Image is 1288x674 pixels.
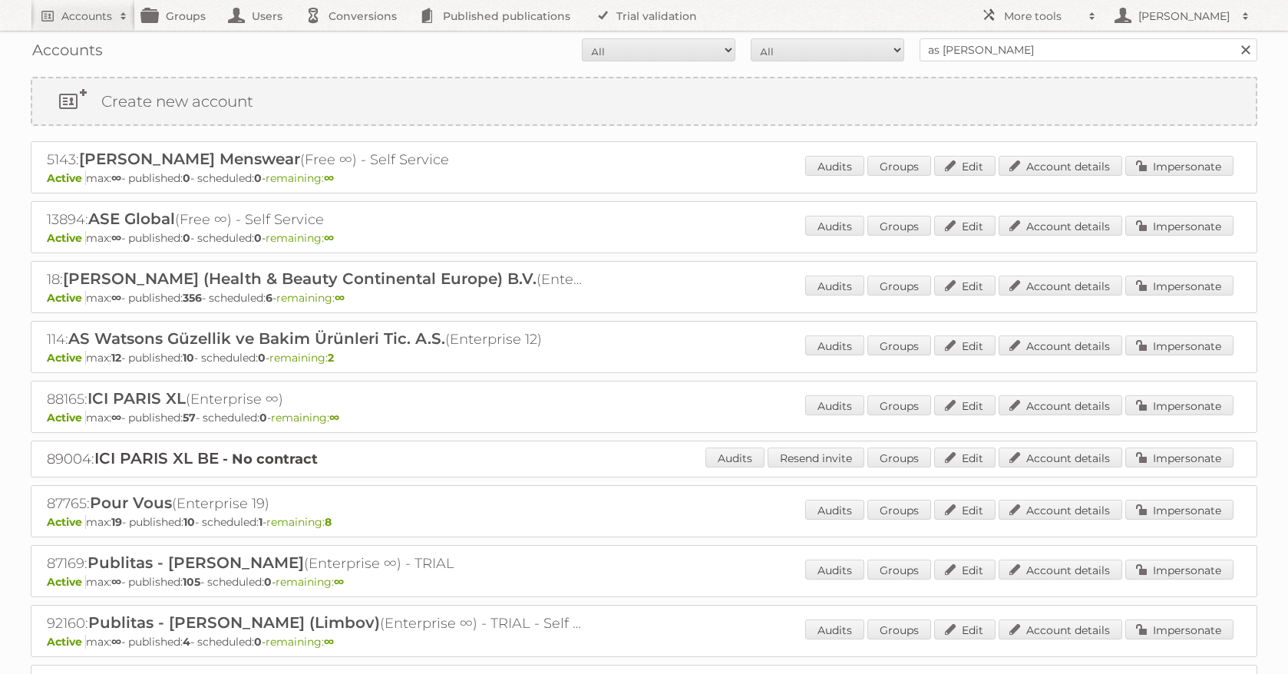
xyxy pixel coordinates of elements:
span: Active [47,515,86,529]
h2: 18: (Enterprise ∞) [47,269,584,289]
span: AS Watsons Güzellik ve Bakim Ürünleri Tic. A.S. [68,329,445,348]
a: Impersonate [1125,216,1234,236]
h2: 88165: (Enterprise ∞) [47,389,584,409]
a: Audits [805,276,864,296]
a: Edit [934,560,996,580]
strong: ∞ [111,575,121,589]
strong: 8 [325,515,332,529]
a: Impersonate [1125,448,1234,468]
span: remaining: [276,575,344,589]
span: Active [47,231,86,245]
a: Impersonate [1125,395,1234,415]
span: ICI PARIS XL BE [94,449,219,468]
a: Create new account [32,78,1256,124]
a: Account details [999,448,1122,468]
a: Edit [934,619,996,639]
p: max: - published: - scheduled: - [47,291,1241,305]
strong: 19 [111,515,122,529]
a: Impersonate [1125,619,1234,639]
h2: 5143: (Free ∞) - Self Service [47,150,584,170]
p: max: - published: - scheduled: - [47,515,1241,529]
a: Audits [705,448,765,468]
p: max: - published: - scheduled: - [47,411,1241,425]
span: ICI PARIS XL [88,389,186,408]
strong: 6 [266,291,272,305]
p: max: - published: - scheduled: - [47,171,1241,185]
a: Groups [867,448,931,468]
span: Active [47,635,86,649]
strong: ∞ [324,231,334,245]
a: Impersonate [1125,500,1234,520]
strong: 0 [258,351,266,365]
a: Audits [805,619,864,639]
strong: ∞ [324,635,334,649]
a: Groups [867,560,931,580]
strong: ∞ [324,171,334,185]
span: remaining: [266,635,334,649]
a: Audits [805,156,864,176]
a: 89004:ICI PARIS XL BE - No contract [47,451,318,468]
span: remaining: [269,351,334,365]
strong: 0 [259,411,267,425]
span: remaining: [276,291,345,305]
a: Edit [934,216,996,236]
a: Audits [805,500,864,520]
strong: ∞ [111,171,121,185]
span: Active [47,351,86,365]
strong: 12 [111,351,121,365]
strong: 57 [183,411,196,425]
a: Groups [867,395,931,415]
h2: [PERSON_NAME] [1134,8,1234,24]
span: Active [47,171,86,185]
strong: 0 [183,171,190,185]
strong: ∞ [111,231,121,245]
span: Active [47,575,86,589]
h2: 114: (Enterprise 12) [47,329,584,349]
span: Active [47,411,86,425]
span: Publitas - [PERSON_NAME] [88,553,304,572]
strong: ∞ [329,411,339,425]
h2: 13894: (Free ∞) - Self Service [47,210,584,230]
strong: 0 [254,231,262,245]
span: [PERSON_NAME] (Health & Beauty Continental Europe) B.V. [63,269,537,288]
a: Account details [999,560,1122,580]
a: Resend invite [768,448,864,468]
strong: 2 [328,351,334,365]
a: Audits [805,335,864,355]
a: Account details [999,500,1122,520]
a: Edit [934,156,996,176]
strong: 0 [183,231,190,245]
strong: 4 [183,635,190,649]
p: max: - published: - scheduled: - [47,231,1241,245]
h2: Accounts [61,8,112,24]
strong: 0 [254,635,262,649]
a: Groups [867,335,931,355]
strong: 0 [254,171,262,185]
a: Groups [867,619,931,639]
a: Account details [999,276,1122,296]
a: Groups [867,276,931,296]
a: Impersonate [1125,560,1234,580]
h2: More tools [1004,8,1081,24]
strong: ∞ [111,411,121,425]
span: Publitas - [PERSON_NAME] (Limbov) [88,613,380,632]
span: remaining: [266,515,332,529]
span: Active [47,291,86,305]
a: Impersonate [1125,156,1234,176]
strong: 1 [259,515,263,529]
span: [PERSON_NAME] Menswear [79,150,300,168]
a: Account details [999,156,1122,176]
h2: 87169: (Enterprise ∞) - TRIAL [47,553,584,573]
a: Audits [805,216,864,236]
p: max: - published: - scheduled: - [47,575,1241,589]
strong: 0 [264,575,272,589]
strong: - No contract [223,451,318,468]
a: Impersonate [1125,276,1234,296]
h2: 92160: (Enterprise ∞) - TRIAL - Self Service [47,613,584,633]
strong: 10 [183,515,195,529]
a: Audits [805,560,864,580]
a: Edit [934,335,996,355]
a: Groups [867,216,931,236]
strong: 105 [183,575,200,589]
span: remaining: [266,231,334,245]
